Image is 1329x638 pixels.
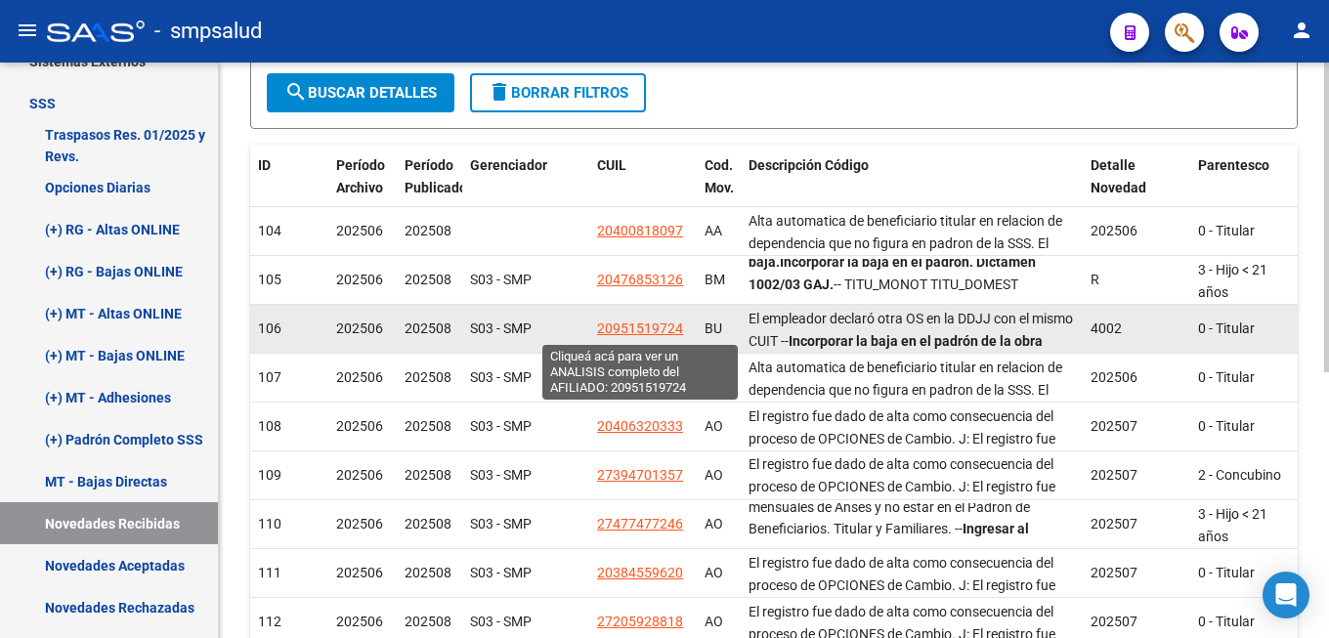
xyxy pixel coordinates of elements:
[488,80,511,104] mat-icon: delete
[1198,467,1281,483] span: 2 - Concubino
[258,369,281,385] span: 107
[597,516,683,532] span: 27477477246
[589,145,697,231] datatable-header-cell: CUIL
[1091,223,1137,238] span: 202506
[1263,572,1309,618] div: Open Intercom Messenger
[1091,272,1099,287] span: R
[250,145,328,231] datatable-header-cell: ID
[470,272,532,287] span: S03 - SMP
[336,565,383,580] span: 202506
[597,272,683,287] span: 20476853126
[405,223,451,238] span: 202508
[405,614,451,629] span: 202508
[462,145,589,231] datatable-header-cell: Gerenciador
[1290,19,1313,42] mat-icon: person
[705,272,725,287] span: BM
[1198,223,1255,238] span: 0 - Titular
[1198,262,1267,300] span: 3 - Hijo < 21 años
[267,73,454,112] button: Buscar Detalles
[749,157,869,173] span: Descripción Código
[1198,506,1267,544] span: 3 - Hijo < 21 años
[597,157,626,173] span: CUIL
[405,418,451,434] span: 202508
[397,145,462,231] datatable-header-cell: Período Publicado
[1091,614,1137,629] span: 202507
[470,73,646,112] button: Borrar Filtros
[258,614,281,629] span: 112
[705,369,722,385] span: AA
[405,565,451,580] span: 202508
[1083,145,1190,231] datatable-header-cell: Detalle Novedad
[697,145,741,231] datatable-header-cell: Cod. Mov.
[258,272,281,287] span: 105
[749,333,1043,394] strong: Incorporar la baja en el padrón de la obra social. Verificar si el empleador declaro [DOMAIN_NAME...
[336,157,385,195] span: Período Archivo
[258,223,281,238] span: 104
[405,369,451,385] span: 202508
[328,145,397,231] datatable-header-cell: Período Archivo
[705,157,734,195] span: Cod. Mov.
[258,565,281,580] span: 111
[597,614,683,629] span: 27205928818
[705,320,722,336] span: BU
[405,272,451,287] span: 202508
[1091,320,1122,336] span: 4002
[597,223,683,238] span: 20400818097
[488,84,628,102] span: Borrar Filtros
[470,565,532,580] span: S03 - SMP
[284,84,437,102] span: Buscar Detalles
[258,418,281,434] span: 108
[1198,157,1269,173] span: Parentesco
[336,223,383,238] span: 202506
[16,19,39,42] mat-icon: menu
[597,369,683,385] span: 27380054685
[749,213,1070,384] span: Alta automatica de beneficiario titular en relacion de dependencia que no figura en padron de la ...
[1198,369,1255,385] span: 0 - Titular
[405,516,451,532] span: 202508
[470,320,532,336] span: S03 - SMP
[258,320,281,336] span: 106
[1091,418,1137,434] span: 202507
[336,272,383,287] span: 202506
[749,360,1070,531] span: Alta automatica de beneficiario titular en relacion de dependencia que no figura en padron de la ...
[470,369,532,385] span: S03 - SMP
[336,320,383,336] span: 202506
[1198,418,1255,434] span: 0 - Titular
[1091,369,1137,385] span: 202506
[749,311,1073,393] span: El empleador declaró otra OS en la DDJJ con el mismo CUIT -- -- OS ddjj
[336,614,383,629] span: 202506
[336,369,383,385] span: 202506
[470,516,532,532] span: S03 - SMP
[749,233,1036,293] strong: El familiar fue dado de baja.Incorporar la baja en el padron. Dictamen 1002/03 GAJ.
[470,467,532,483] span: S03 - SMP
[705,418,723,434] span: AO
[705,614,723,629] span: AO
[336,467,383,483] span: 202506
[154,10,262,53] span: - smpsalud
[1198,565,1255,580] span: 0 - Titular
[405,467,451,483] span: 202508
[258,516,281,532] span: 110
[1091,157,1146,195] span: Detalle Novedad
[1091,565,1137,580] span: 202507
[258,157,271,173] span: ID
[284,80,308,104] mat-icon: search
[405,320,451,336] span: 202508
[1198,614,1255,629] span: 0 - Titular
[336,418,383,434] span: 202506
[705,565,723,580] span: AO
[705,223,722,238] span: AA
[470,418,532,434] span: S03 - SMP
[1091,516,1137,532] span: 202507
[749,432,1055,625] span: El registro fue dado de alta como consecuencia del proceso de OPCIONES de Cambio. J: El registro ...
[597,320,683,336] span: 20951519724
[597,467,683,483] span: 27394701357
[1091,467,1137,483] span: 202507
[405,157,467,195] span: Período Publicado
[749,408,1055,602] span: El registro fue dado de alta como consecuencia del proceso de OPCIONES de Cambio. J: El registro ...
[705,467,723,483] span: AO
[741,145,1083,231] datatable-header-cell: Descripción Código
[1198,320,1255,336] span: 0 - Titular
[1190,145,1298,231] datatable-header-cell: Parentesco
[705,516,723,532] span: AO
